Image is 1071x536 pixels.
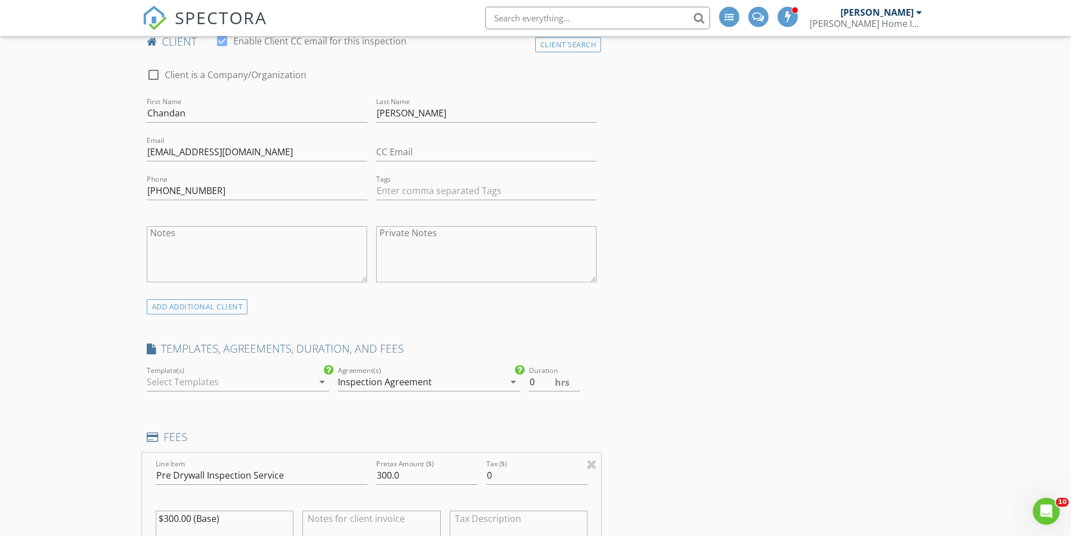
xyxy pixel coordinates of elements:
[338,377,432,387] div: Inspection Agreement
[810,18,922,29] div: Parr Home Inspection
[147,299,248,314] div: ADD ADDITIONAL client
[529,373,580,391] input: 0.0
[840,7,914,18] div: [PERSON_NAME]
[147,430,597,444] h4: FEES
[142,6,167,30] img: The Best Home Inspection Software - Spectora
[1033,498,1060,525] iframe: Intercom live chat
[165,69,306,80] label: Client is a Company/Organization
[175,6,267,29] span: SPECTORA
[315,375,329,389] i: arrow_drop_down
[555,378,570,387] span: hrs
[1056,498,1069,507] span: 10
[142,15,267,39] a: SPECTORA
[485,7,710,29] input: Search everything...
[233,35,406,47] label: Enable Client CC email for this inspection
[535,37,602,52] div: Client Search
[507,375,520,389] i: arrow_drop_down
[147,341,597,356] h4: TEMPLATES, AGREEMENTS, DURATION, AND FEES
